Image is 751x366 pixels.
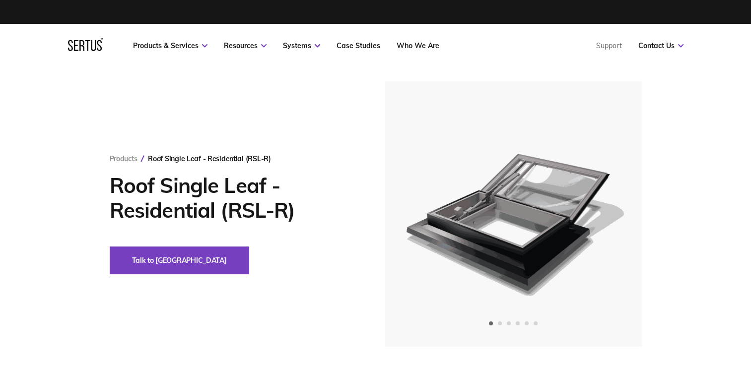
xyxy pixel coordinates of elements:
[507,321,511,325] span: Go to slide 3
[498,321,502,325] span: Go to slide 2
[397,41,439,50] a: Who We Are
[110,246,249,274] button: Talk to [GEOGRAPHIC_DATA]
[534,321,538,325] span: Go to slide 6
[596,41,622,50] a: Support
[110,173,355,223] h1: Roof Single Leaf - Residential (RSL-R)
[516,321,520,325] span: Go to slide 4
[337,41,380,50] a: Case Studies
[224,41,267,50] a: Resources
[638,41,683,50] a: Contact Us
[525,321,529,325] span: Go to slide 5
[110,154,137,163] a: Products
[283,41,320,50] a: Systems
[573,251,751,366] iframe: Chat Widget
[133,41,207,50] a: Products & Services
